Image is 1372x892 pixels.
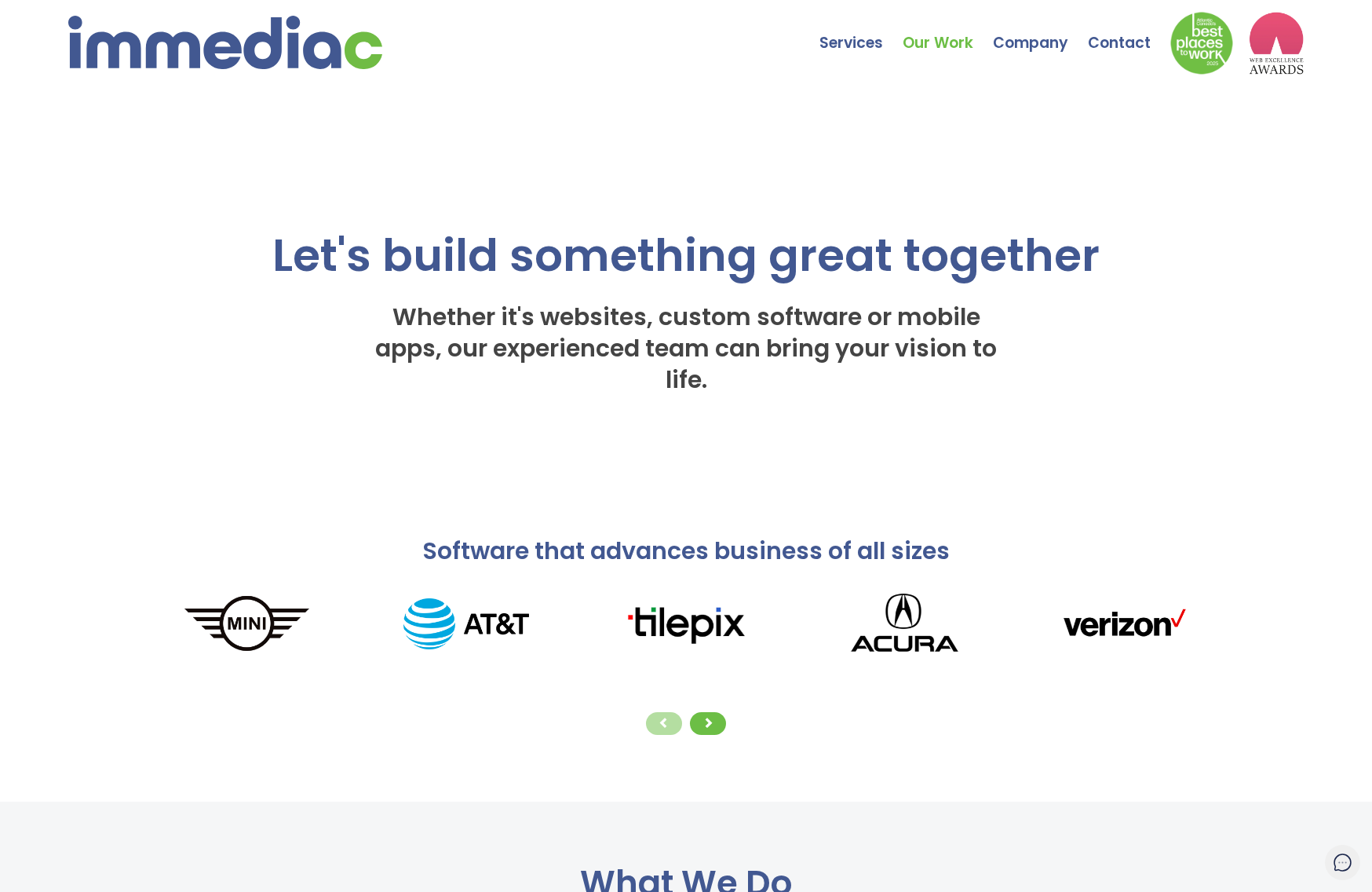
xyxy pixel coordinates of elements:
[795,583,1014,666] img: Acura_logo.png
[1249,12,1304,75] img: logo2_wea_nobg.webp
[137,593,356,656] img: MINI_logo.png
[576,601,795,646] img: tilepixLogo.png
[375,300,997,397] span: Whether it's websites, custom software or mobile apps, our experienced team can bring your vision...
[422,534,950,568] span: Software that advances business of all sizes
[356,598,575,649] img: AT%26T_logo.png
[1088,4,1170,59] a: Contact
[903,32,973,53] span: Our Work
[1170,12,1233,75] img: Down
[1088,32,1151,53] span: Contact
[819,4,903,59] a: Services
[1014,601,1233,646] img: verizonLogo.png
[993,32,1068,53] span: Company
[68,16,382,69] img: immediac
[993,4,1088,59] a: Company
[819,32,883,53] span: Services
[903,4,993,59] a: Our Work
[272,224,1100,287] span: Let's build something great together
